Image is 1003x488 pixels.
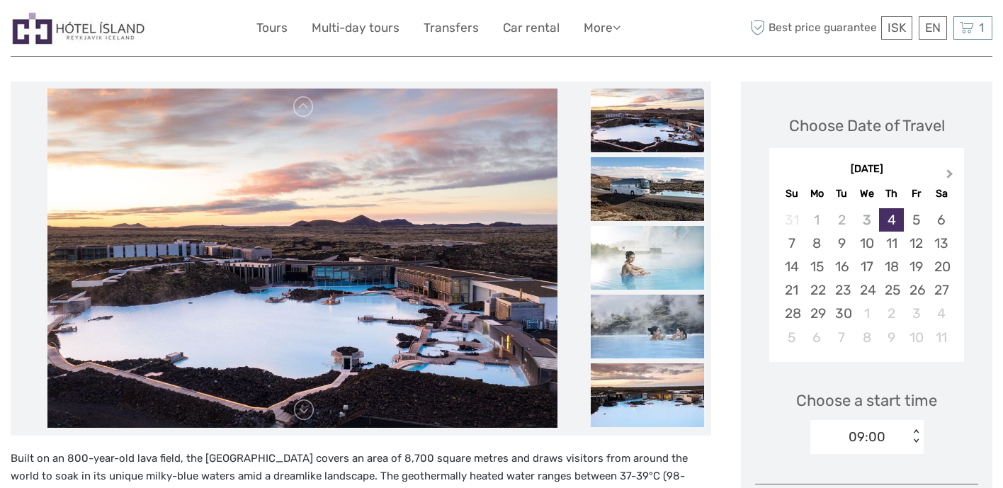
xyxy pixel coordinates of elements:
div: Not available Sunday, August 31st, 2025 [779,208,804,232]
div: Choose Saturday, September 20th, 2025 [929,255,953,278]
p: We're away right now. Please check back later! [20,25,160,36]
div: Choose Thursday, September 25th, 2025 [879,278,904,302]
div: Choose Friday, September 26th, 2025 [904,278,929,302]
div: Choose Monday, September 22nd, 2025 [805,278,829,302]
div: Choose Sunday, September 14th, 2025 [779,255,804,278]
img: d8e9ac0750df4b8090b53293ac0f6340_slider_thumbnail.jpeg [591,363,704,427]
div: Choose Friday, October 3rd, 2025 [904,302,929,325]
div: Choose Date of Travel [789,115,945,137]
div: Choose Thursday, October 9th, 2025 [879,326,904,349]
a: Tours [256,18,288,38]
div: Choose Saturday, September 6th, 2025 [929,208,953,232]
div: Choose Wednesday, October 8th, 2025 [854,326,879,349]
div: Not available Wednesday, September 3rd, 2025 [854,208,879,232]
img: f5d80129630e4fa6877a6a1279fef998_slider_thumbnail.jpg [591,226,704,290]
div: Mo [805,184,829,203]
div: Choose Tuesday, September 23rd, 2025 [829,278,854,302]
div: Tu [829,184,854,203]
div: Choose Saturday, September 13th, 2025 [929,232,953,255]
div: Choose Sunday, September 28th, 2025 [779,302,804,325]
img: 92839aa66af24556aa012d667f919618_slider_thumbnail.jpg [591,157,704,221]
div: < > [909,429,922,444]
div: Choose Thursday, September 18th, 2025 [879,255,904,278]
div: Not available Monday, September 1st, 2025 [805,208,829,232]
div: Choose Friday, October 10th, 2025 [904,326,929,349]
a: More [584,18,620,38]
div: Choose Thursday, September 4th, 2025 [879,208,904,232]
div: Choose Friday, September 19th, 2025 [904,255,929,278]
div: Th [879,184,904,203]
div: Sa [929,184,953,203]
span: Choose a start time [796,390,937,412]
span: Best price guarantee [747,16,878,40]
div: Choose Sunday, September 21st, 2025 [779,278,804,302]
div: Choose Tuesday, September 16th, 2025 [829,255,854,278]
div: Choose Friday, September 5th, 2025 [904,208,929,232]
div: Fr [904,184,929,203]
button: Open LiveChat chat widget [163,22,180,39]
div: Choose Monday, September 15th, 2025 [805,255,829,278]
img: 3adb2bdb092042d093e9e4a6c811bf4f_slider_thumbnail.jpeg [591,89,704,152]
div: [DATE] [769,162,964,177]
div: Choose Tuesday, September 30th, 2025 [829,302,854,325]
div: month 2025-09 [773,208,959,349]
div: Choose Monday, September 29th, 2025 [805,302,829,325]
a: Car rental [503,18,560,38]
div: Choose Wednesday, September 24th, 2025 [854,278,879,302]
span: ISK [888,21,906,35]
div: Choose Saturday, October 11th, 2025 [929,326,953,349]
div: Choose Wednesday, September 10th, 2025 [854,232,879,255]
div: Choose Thursday, October 2nd, 2025 [879,302,904,325]
a: Multi-day tours [312,18,399,38]
div: Choose Sunday, October 5th, 2025 [779,326,804,349]
div: Choose Saturday, September 27th, 2025 [929,278,953,302]
div: Choose Thursday, September 11th, 2025 [879,232,904,255]
div: Choose Monday, September 8th, 2025 [805,232,829,255]
div: EN [919,16,947,40]
a: Transfers [424,18,479,38]
div: Choose Monday, October 6th, 2025 [805,326,829,349]
div: We [854,184,879,203]
img: 3adb2bdb092042d093e9e4a6c811bf4f_main_slider.jpeg [47,89,558,429]
div: Not available Tuesday, September 2nd, 2025 [829,208,854,232]
div: Choose Tuesday, October 7th, 2025 [829,326,854,349]
div: Choose Wednesday, October 1st, 2025 [854,302,879,325]
div: Choose Saturday, October 4th, 2025 [929,302,953,325]
div: Choose Tuesday, September 9th, 2025 [829,232,854,255]
img: e153eefffb494e93a9cb2d7f1da8b105_slider_thumbnail.jpeg [591,295,704,358]
span: 1 [977,21,986,35]
div: Choose Sunday, September 7th, 2025 [779,232,804,255]
button: Next Month [940,166,963,188]
div: Choose Friday, September 12th, 2025 [904,232,929,255]
div: Choose Wednesday, September 17th, 2025 [854,255,879,278]
img: Hótel Ísland [11,11,147,45]
div: Su [779,184,804,203]
div: 09:00 [849,428,885,446]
